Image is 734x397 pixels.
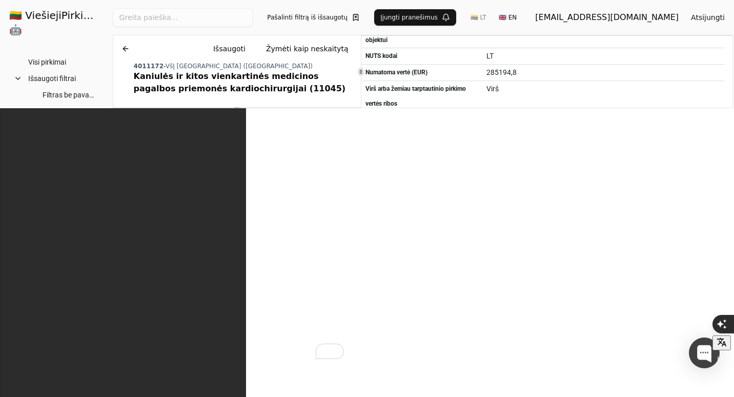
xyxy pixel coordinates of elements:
button: Atsijungti [683,8,733,27]
button: Žymėti kaip neskaitytą [258,39,357,58]
button: Pašalinti filtrą iš išsaugotų [261,9,366,26]
span: 4011172 [134,63,164,70]
span: Filtras be pavadinimo [43,87,96,103]
button: 🇬🇧 EN [493,9,523,26]
span: Išsaugoti filtrai [28,71,76,86]
span: Virš [486,82,721,96]
span: Visi pirkimai [28,54,66,70]
span: Virš arba žemiau tarptautinio pirkimo vertės ribos [365,82,478,111]
span: VšĮ [GEOGRAPHIC_DATA] ([GEOGRAPHIC_DATA]) [166,63,313,70]
span: NUTS kodai [365,49,478,64]
span: Numatoma vertė (EUR) [365,65,478,80]
button: Išsaugoti [205,39,254,58]
div: - [134,62,357,70]
span: 285194,8 [486,65,721,80]
span: LT [486,49,721,64]
div: Kaniulės ir kitos vienkartinės medicinos pagalbos priemonės kardiochirurgijai (11045) [134,70,357,95]
div: [EMAIL_ADDRESS][DOMAIN_NAME] [535,11,679,24]
strong: .AI [103,9,118,22]
input: Greita paieška... [113,8,253,27]
button: Įjungti pranešimus [374,9,456,26]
